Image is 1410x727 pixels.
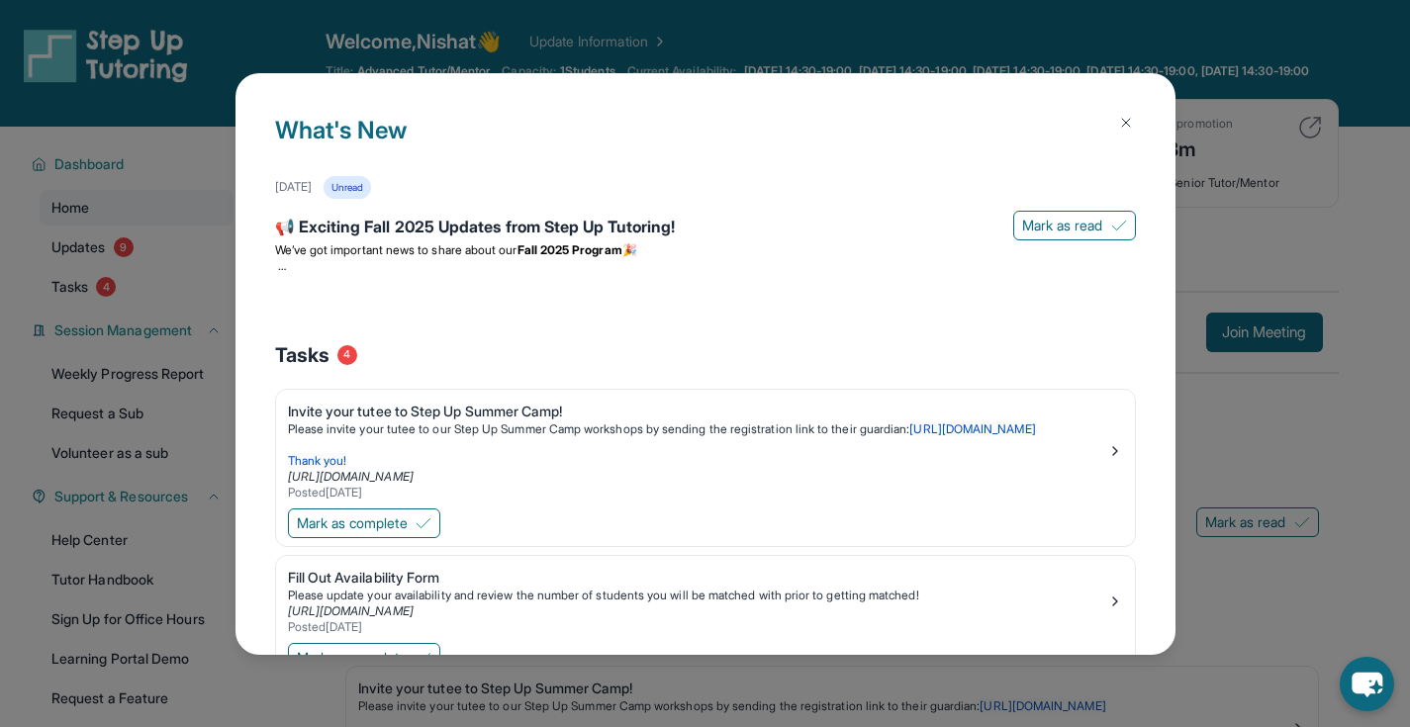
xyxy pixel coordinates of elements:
span: Mark as complete [297,513,408,533]
span: We’ve got important news to share about our [275,242,517,257]
h1: What's New [275,113,1136,176]
div: 📢 Exciting Fall 2025 Updates from Step Up Tutoring! [275,215,1136,242]
span: Thank you! [288,453,347,468]
a: [URL][DOMAIN_NAME] [288,603,414,618]
a: [URL][DOMAIN_NAME] [288,469,414,484]
button: Mark as complete [288,643,440,673]
a: Invite your tutee to Step Up Summer Camp!Please invite your tutee to our Step Up Summer Camp work... [276,390,1135,504]
button: chat-button [1340,657,1394,711]
span: 4 [337,345,357,365]
div: Please update your availability and review the number of students you will be matched with prior ... [288,588,1107,603]
img: Mark as read [1111,218,1127,233]
span: Tasks [275,341,329,369]
div: [DATE] [275,179,312,195]
div: Invite your tutee to Step Up Summer Camp! [288,402,1107,421]
p: Please invite your tutee to our Step Up Summer Camp workshops by sending the registration link to... [288,421,1107,437]
div: Unread [324,176,371,199]
button: Mark as read [1013,211,1136,240]
a: [URL][DOMAIN_NAME] [909,421,1035,436]
img: Close Icon [1118,115,1134,131]
div: Posted [DATE] [288,619,1107,635]
span: Mark as read [1022,216,1103,235]
div: Fill Out Availability Form [288,568,1107,588]
span: 🎉 [622,242,637,257]
img: Mark as complete [416,515,431,531]
img: Mark as complete [416,650,431,666]
span: Mark as complete [297,648,408,668]
strong: Fall 2025 Program [517,242,622,257]
button: Mark as complete [288,508,440,538]
a: Fill Out Availability FormPlease update your availability and review the number of students you w... [276,556,1135,639]
div: Posted [DATE] [288,485,1107,500]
